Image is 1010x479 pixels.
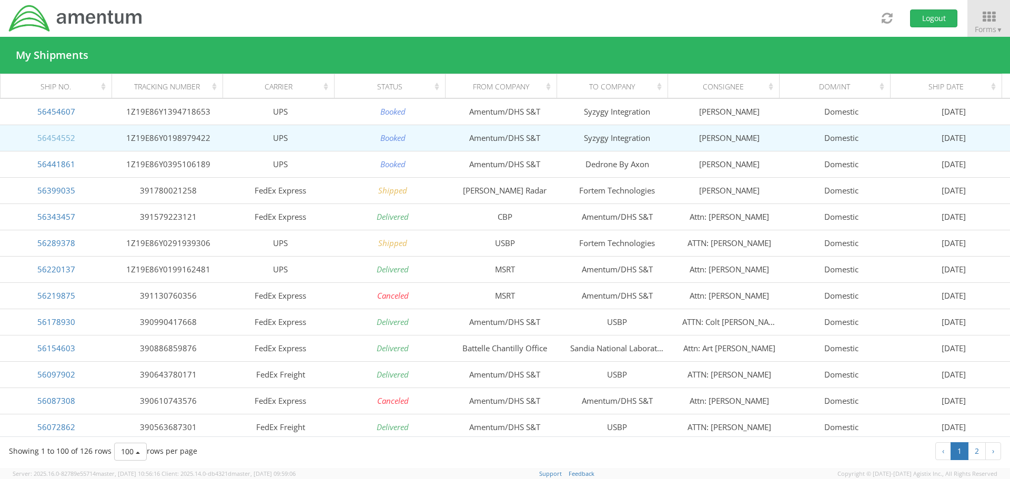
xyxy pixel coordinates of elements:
[910,9,957,27] button: Logout
[37,422,75,432] a: 56072862
[898,256,1010,282] td: [DATE]
[673,256,785,282] td: Attn: [PERSON_NAME]
[673,388,785,414] td: Attn: [PERSON_NAME]
[114,443,197,461] div: rows per page
[449,98,561,125] td: Amentum/DHS S&T
[561,414,673,440] td: USBP
[231,470,296,477] span: master, [DATE] 09:59:06
[569,470,594,477] a: Feedback
[898,98,1010,125] td: [DATE]
[112,151,224,177] td: 1Z19E86Y0395106189
[37,290,75,301] a: 56219875
[377,343,409,353] i: Delivered
[785,335,897,361] td: Domestic
[898,203,1010,230] td: [DATE]
[785,151,897,177] td: Domestic
[112,98,224,125] td: 1Z19E86Y1394718653
[449,414,561,440] td: Amentum/DHS S&T
[785,125,897,151] td: Domestic
[785,256,897,282] td: Domestic
[449,309,561,335] td: Amentum/DHS S&T
[996,25,1003,34] span: ▼
[377,369,409,380] i: Delivered
[785,203,897,230] td: Domestic
[37,185,75,196] a: 56399035
[225,361,337,388] td: FedEx Freight
[539,470,562,477] a: Support
[225,125,337,151] td: UPS
[561,361,673,388] td: USBP
[678,81,776,92] div: Consignee
[898,335,1010,361] td: [DATE]
[898,361,1010,388] td: [DATE]
[673,309,785,335] td: ATTN: Colt [PERSON_NAME]
[837,470,997,478] span: Copyright © [DATE]-[DATE] Agistix Inc., All Rights Reserved
[225,256,337,282] td: UPS
[985,442,1001,460] a: next page
[449,125,561,151] td: Amentum/DHS S&T
[561,282,673,309] td: Amentum/DHS S&T
[377,211,409,222] i: Delivered
[8,4,144,33] img: dyn-intl-logo-049831509241104b2a82.png
[449,335,561,361] td: Battelle Chantilly Office
[9,446,112,456] span: Showing 1 to 100 of 126 rows
[37,106,75,117] a: 56454607
[378,238,407,248] i: Shipped
[225,98,337,125] td: UPS
[561,98,673,125] td: Syzygy Integration
[673,151,785,177] td: [PERSON_NAME]
[377,395,409,406] i: Canceled
[561,335,673,361] td: Sandia National Laboratories
[37,317,75,327] a: 56178930
[380,106,406,117] i: Booked
[673,414,785,440] td: ATTN: [PERSON_NAME]
[785,282,897,309] td: Domestic
[13,470,160,477] span: Server: 2025.16.0-82789e55714
[112,388,224,414] td: 390610743576
[225,203,337,230] td: FedEx Express
[935,442,951,460] a: previous page
[561,125,673,151] td: Syzygy Integration
[112,414,224,440] td: 390563687301
[377,290,409,301] i: Canceled
[112,177,224,203] td: 391780021258
[673,203,785,230] td: Attn: [PERSON_NAME]
[225,151,337,177] td: UPS
[225,335,337,361] td: FedEx Express
[449,230,561,256] td: USBP
[673,230,785,256] td: ATTN: [PERSON_NAME]
[380,159,406,169] i: Booked
[112,335,224,361] td: 390886859876
[673,335,785,361] td: Attn: Art [PERSON_NAME]
[377,317,409,327] i: Delivered
[673,177,785,203] td: [PERSON_NAME]
[112,282,224,309] td: 391130760356
[449,203,561,230] td: CBP
[673,98,785,125] td: [PERSON_NAME]
[112,256,224,282] td: 1Z19E86Y0199162481
[673,361,785,388] td: ATTN: [PERSON_NAME]
[37,343,75,353] a: 56154603
[233,81,331,92] div: Carrier
[37,369,75,380] a: 56097902
[561,177,673,203] td: Fortem Technologies
[785,309,897,335] td: Domestic
[785,361,897,388] td: Domestic
[789,81,887,92] div: Dom/Int
[10,81,108,92] div: Ship No.
[37,211,75,222] a: 56343457
[449,256,561,282] td: MSRT
[455,81,553,92] div: From Company
[785,177,897,203] td: Domestic
[37,238,75,248] a: 56289378
[968,442,986,460] a: to page 2
[449,177,561,203] td: [PERSON_NAME] Radar
[449,151,561,177] td: Amentum/DHS S&T
[951,442,968,460] a: to page 1
[673,125,785,151] td: [PERSON_NAME]
[96,470,160,477] span: master, [DATE] 10:56:16
[449,388,561,414] td: Amentum/DHS S&T
[377,264,409,274] i: Delivered
[673,282,785,309] td: Attn: [PERSON_NAME]
[112,125,224,151] td: 1Z19E86Y0198979422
